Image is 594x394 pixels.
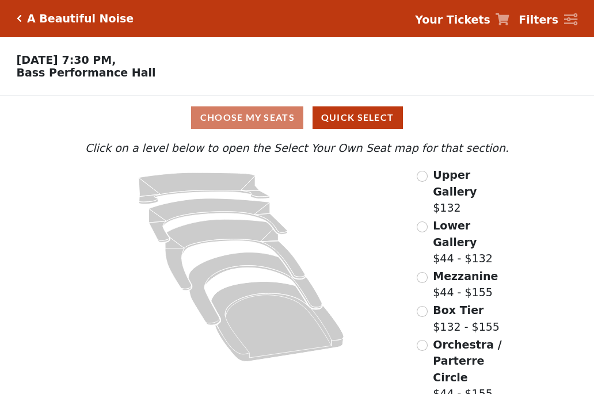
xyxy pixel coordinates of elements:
[433,338,501,384] span: Orchestra / Parterre Circle
[82,140,512,156] p: Click on a level below to open the Select Your Own Seat map for that section.
[27,12,134,25] h5: A Beautiful Noise
[433,167,512,216] label: $132
[149,198,288,242] path: Lower Gallery - Seats Available: 117
[433,217,512,267] label: $44 - $132
[433,302,500,335] label: $132 - $155
[433,304,483,316] span: Box Tier
[519,13,558,26] strong: Filters
[433,219,477,248] span: Lower Gallery
[17,14,22,22] a: Click here to go back to filters
[139,173,270,204] path: Upper Gallery - Seats Available: 155
[415,13,490,26] strong: Your Tickets
[415,12,509,28] a: Your Tickets
[433,268,498,301] label: $44 - $155
[433,169,477,198] span: Upper Gallery
[211,282,344,362] path: Orchestra / Parterre Circle - Seats Available: 35
[313,106,403,129] button: Quick Select
[519,12,577,28] a: Filters
[433,270,498,282] span: Mezzanine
